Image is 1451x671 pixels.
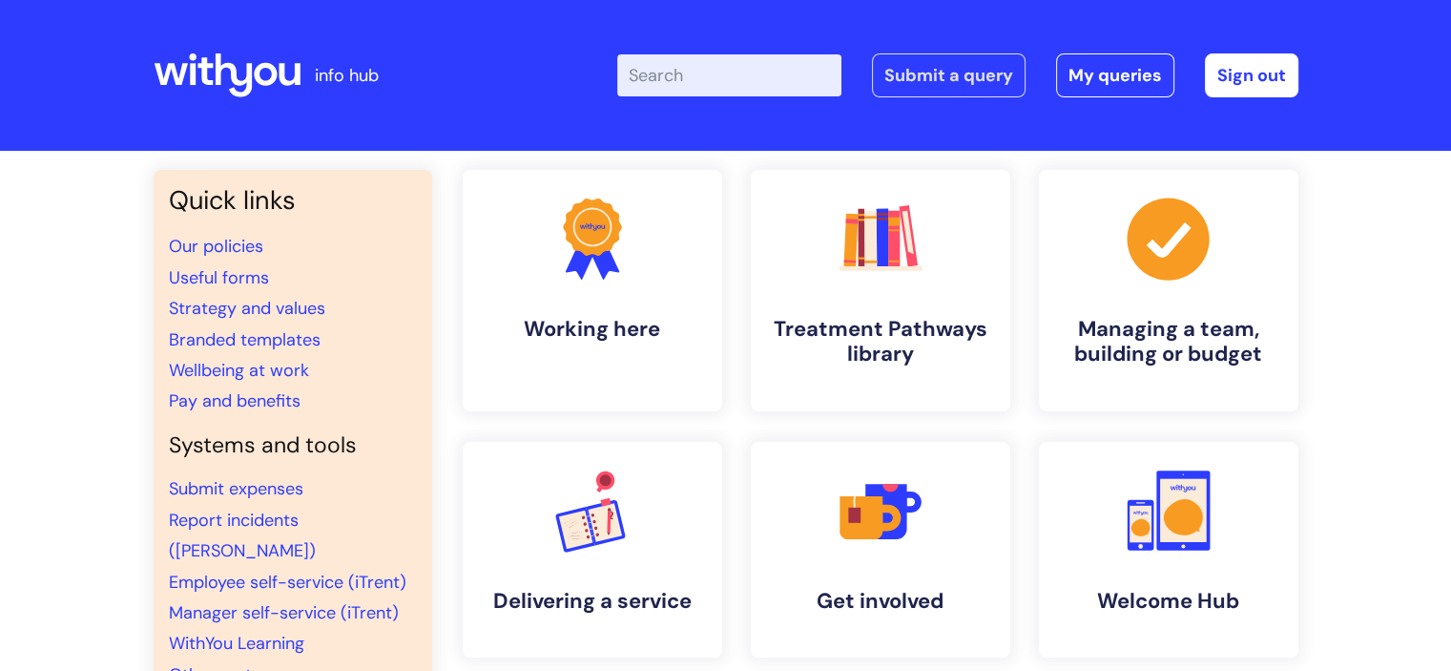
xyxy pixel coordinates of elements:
a: Wellbeing at work [169,359,309,382]
a: Managing a team, building or budget [1039,170,1298,411]
p: info hub [315,60,379,91]
a: Submit a query [872,53,1026,97]
a: My queries [1056,53,1174,97]
h4: Treatment Pathways library [766,317,995,367]
a: Delivering a service [463,442,722,658]
a: Employee self-service (iTrent) [169,571,406,594]
input: Search [617,54,841,96]
a: Manager self-service (iTrent) [169,601,399,624]
h4: Welcome Hub [1054,589,1283,614]
a: Sign out [1205,53,1298,97]
a: Branded templates [169,328,321,351]
a: WithYou Learning [169,632,304,655]
a: Our policies [169,235,263,258]
a: Submit expenses [169,477,303,500]
a: Get involved [751,442,1010,658]
a: Welcome Hub [1039,442,1298,658]
h4: Managing a team, building or budget [1054,317,1283,367]
a: Working here [463,170,722,411]
h4: Get involved [766,589,995,614]
h3: Quick links [169,185,417,216]
div: | - [617,53,1298,97]
h4: Working here [478,317,707,342]
a: Pay and benefits [169,389,301,412]
h4: Delivering a service [478,589,707,614]
a: Useful forms [169,266,269,289]
a: Report incidents ([PERSON_NAME]) [169,509,316,562]
h4: Systems and tools [169,432,417,459]
a: Treatment Pathways library [751,170,1010,411]
a: Strategy and values [169,297,325,320]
